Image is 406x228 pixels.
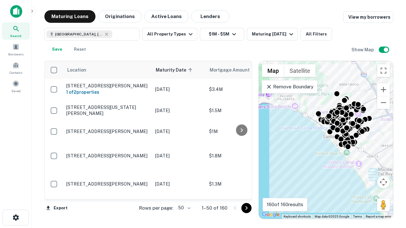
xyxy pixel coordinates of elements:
p: [STREET_ADDRESS][PERSON_NAME] [66,153,149,159]
h6: 1 of 2 properties [66,89,149,96]
a: Saved [2,78,30,95]
a: View my borrowers [343,11,393,23]
span: Map data ©2025 Google [315,215,349,218]
h6: Show Map [351,46,375,53]
span: Location [67,66,86,74]
p: Rows per page: [139,204,173,212]
button: All Property Types [142,28,197,41]
button: Export [44,203,69,213]
div: Maturing [DATE] [252,30,295,38]
button: Zoom in [377,83,390,96]
button: All Filters [300,28,332,41]
a: Terms (opens in new tab) [353,215,362,218]
p: [STREET_ADDRESS][PERSON_NAME] [66,83,149,89]
button: Maturing [DATE] [247,28,298,41]
p: Remove Boundary [266,83,313,91]
div: 50 [176,203,192,212]
p: 1–50 of 160 [202,204,227,212]
button: Go to next page [241,203,252,213]
a: Report a map error [366,215,391,218]
p: $1.3M [209,180,272,187]
a: Search [2,22,30,40]
th: Mortgage Amount [206,61,276,79]
button: Originations [98,10,142,23]
button: Show satellite imagery [284,64,316,77]
button: $1M - $5M [200,28,244,41]
th: Maturity Date [152,61,206,79]
p: $3.4M [209,86,272,93]
p: $1M [209,128,272,135]
a: Borrowers [2,41,30,58]
p: [STREET_ADDRESS][US_STATE][PERSON_NAME] [66,104,149,116]
button: Lenders [191,10,229,23]
p: $1.8M [209,152,272,159]
p: [DATE] [155,86,203,93]
button: Keyboard shortcuts [284,214,311,219]
p: [DATE] [155,107,203,114]
span: Search [10,33,22,38]
span: Borrowers [8,52,23,57]
div: 0 0 [259,61,393,219]
p: $1.5M [209,107,272,114]
span: [GEOGRAPHIC_DATA], [GEOGRAPHIC_DATA], [GEOGRAPHIC_DATA] [55,31,103,37]
p: [DATE] [155,128,203,135]
button: Active Loans [144,10,189,23]
a: Open this area in Google Maps (opens a new window) [260,211,281,219]
p: [DATE] [155,180,203,187]
p: 160 of 160 results [267,201,303,208]
img: Google [260,211,281,219]
button: Zoom out [377,96,390,109]
span: Contacts [10,70,22,75]
span: Maturity Date [156,66,194,74]
button: Maturing Loans [44,10,95,23]
button: Map camera controls [377,176,390,188]
button: Save your search to get updates of matches that match your search criteria. [47,43,67,56]
button: Show street map [262,64,284,77]
button: Reset [70,43,90,56]
p: [DATE] [155,152,203,159]
iframe: Chat Widget [374,177,406,208]
img: capitalize-icon.png [10,5,22,18]
span: Mortgage Amount [210,66,258,74]
p: [STREET_ADDRESS][PERSON_NAME] [66,129,149,134]
button: Toggle fullscreen view [377,64,390,77]
p: [STREET_ADDRESS][PERSON_NAME] [66,181,149,187]
th: Location [63,61,152,79]
span: Saved [11,88,21,93]
a: Contacts [2,59,30,76]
